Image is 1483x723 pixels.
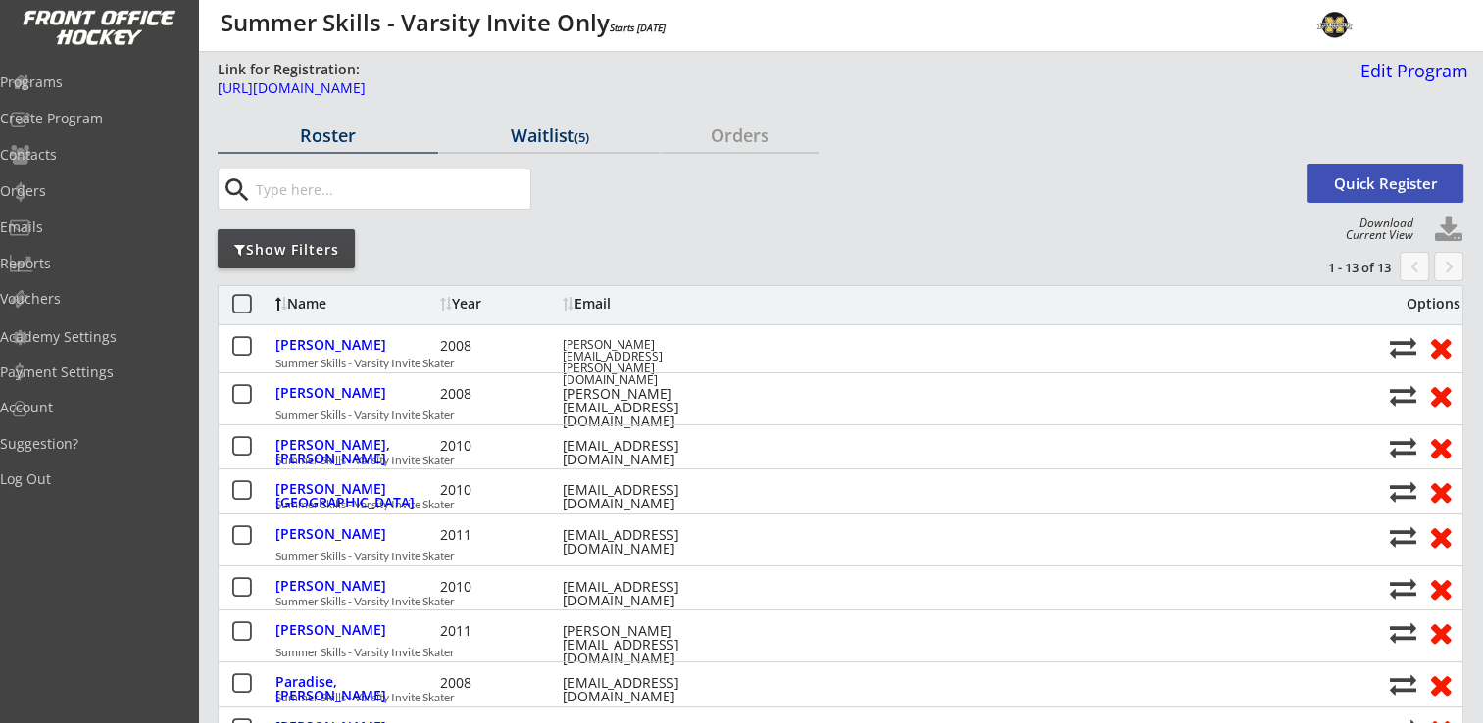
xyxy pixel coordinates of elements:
div: Summer Skills - Varsity Invite Skater [275,551,1379,562]
div: 2010 [440,580,558,594]
div: 2010 [440,439,558,453]
div: [PERSON_NAME][EMAIL_ADDRESS][DOMAIN_NAME] [563,387,739,428]
button: Move player [1390,575,1416,602]
button: Remove from roster (no refund) [1422,669,1458,699]
input: Type here... [252,169,530,209]
button: Move player [1390,382,1416,409]
div: 2010 [440,483,558,497]
div: [PERSON_NAME][EMAIL_ADDRESS][PERSON_NAME][DOMAIN_NAME] [563,339,739,386]
button: Remove from roster (no refund) [1422,476,1458,506]
button: Move player [1390,619,1416,646]
div: Summer Skills - Varsity Invite Skater [275,455,1379,466]
button: Move player [1390,434,1416,460]
div: Summer Skills - Varsity Invite Skater [275,596,1379,607]
em: Starts [DATE] [610,21,666,34]
div: 2008 [440,676,558,690]
div: 2008 [440,387,558,401]
div: Download Current View [1336,217,1413,241]
button: Move player [1390,334,1416,361]
div: Summer Skills - Varsity Invite Skater [275,499,1379,510]
div: Roster [218,126,438,144]
div: [PERSON_NAME] [275,579,435,593]
div: [PERSON_NAME][EMAIL_ADDRESS][DOMAIN_NAME] [563,624,739,665]
button: Move player [1390,523,1416,550]
button: Quick Register [1307,164,1463,203]
button: Remove from roster (no refund) [1422,432,1458,462]
button: Remove from roster (no refund) [1422,617,1458,648]
button: search [221,174,253,206]
div: Options [1390,297,1459,311]
div: Show Filters [218,240,355,260]
button: chevron_left [1400,252,1429,281]
div: 1 - 13 of 13 [1289,259,1391,276]
div: [EMAIL_ADDRESS][DOMAIN_NAME] [563,580,739,607]
a: Edit Program [1353,62,1468,96]
div: 2008 [440,339,558,353]
button: Move player [1390,478,1416,505]
div: [PERSON_NAME] [275,623,435,637]
div: Summer Skills - Varsity Invite Skater [275,410,1379,421]
div: Year [440,297,558,311]
button: Remove from roster (no refund) [1422,332,1458,362]
div: Edit Program [1353,62,1468,79]
div: Waitlist [439,126,660,144]
div: Link for Registration: [218,60,363,79]
div: [PERSON_NAME] [275,338,435,352]
div: Summer Skills - Varsity Invite Skater [275,647,1379,658]
div: Summer Skills - Varsity Invite Skater [275,692,1379,703]
div: 2011 [440,624,558,638]
button: Remove from roster (no refund) [1422,573,1458,603]
button: Remove from roster (no refund) [1422,521,1458,552]
div: [EMAIL_ADDRESS][DOMAIN_NAME] [563,439,739,466]
div: [PERSON_NAME] [275,386,435,400]
div: Summer Skills - Varsity Invite Skater [275,358,1379,369]
div: [EMAIL_ADDRESS][DOMAIN_NAME] [563,528,739,555]
div: [EMAIL_ADDRESS][DOMAIN_NAME] [563,483,739,510]
button: Remove from roster (no refund) [1422,380,1458,410]
div: Email [563,297,739,311]
div: 2011 [440,528,558,542]
button: Move player [1390,671,1416,698]
div: [PERSON_NAME], [PERSON_NAME] [275,438,435,465]
div: [PERSON_NAME][GEOGRAPHIC_DATA] [275,482,435,509]
div: [EMAIL_ADDRESS][DOMAIN_NAME] [563,676,739,703]
div: [PERSON_NAME] [275,527,435,541]
div: Paradise, [PERSON_NAME] [275,675,435,702]
div: Orders [661,126,819,144]
div: Name [275,297,435,311]
div: [URL][DOMAIN_NAME] [218,81,1206,95]
a: [URL][DOMAIN_NAME] [218,81,1206,106]
font: (5) [574,128,589,146]
button: keyboard_arrow_right [1434,252,1463,281]
button: Click to download full roster. Your browser settings may try to block it, check your security set... [1434,216,1463,245]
